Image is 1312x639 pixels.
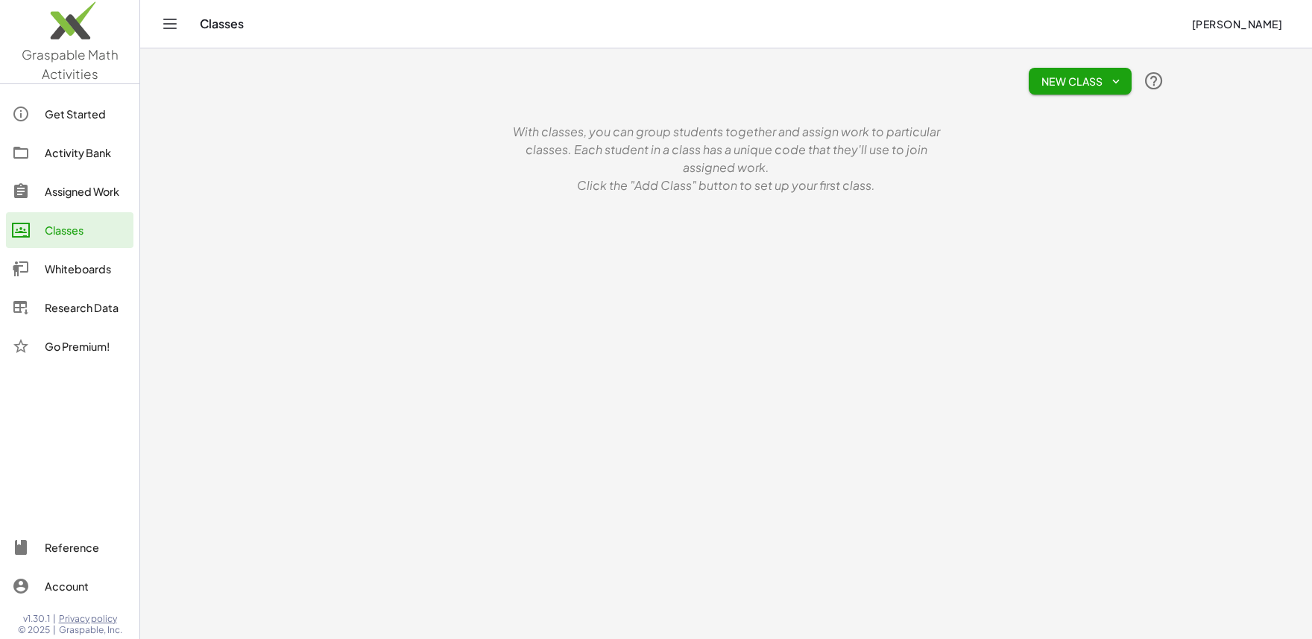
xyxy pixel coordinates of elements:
span: v1.30.1 [23,613,50,625]
div: Account [45,577,127,595]
div: Assigned Work [45,182,127,200]
span: New Class [1041,74,1120,88]
div: Activity Bank [45,144,127,162]
span: Graspable Math Activities [22,46,119,82]
a: Privacy policy [59,613,122,625]
div: Get Started [45,105,127,123]
span: [PERSON_NAME] [1191,17,1282,31]
div: Reference [45,538,127,556]
span: | [53,624,56,636]
div: Research Data [45,299,127,317]
a: Assigned Work [6,174,133,209]
button: [PERSON_NAME] [1179,10,1294,37]
span: © 2025 [18,624,50,636]
div: Classes [45,221,127,239]
div: Whiteboards [45,260,127,278]
button: New Class [1029,68,1132,95]
a: Activity Bank [6,135,133,171]
p: Click the "Add Class" button to set up your first class. [502,177,950,194]
button: Toggle navigation [158,12,182,36]
a: Get Started [6,96,133,132]
a: Research Data [6,290,133,325]
a: Classes [6,212,133,248]
a: Whiteboards [6,251,133,287]
a: Reference [6,530,133,565]
a: Account [6,568,133,604]
span: | [53,613,56,625]
p: With classes, you can group students together and assign work to particular classes. Each student... [502,123,950,177]
div: Go Premium! [45,337,127,355]
span: Graspable, Inc. [59,624,122,636]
